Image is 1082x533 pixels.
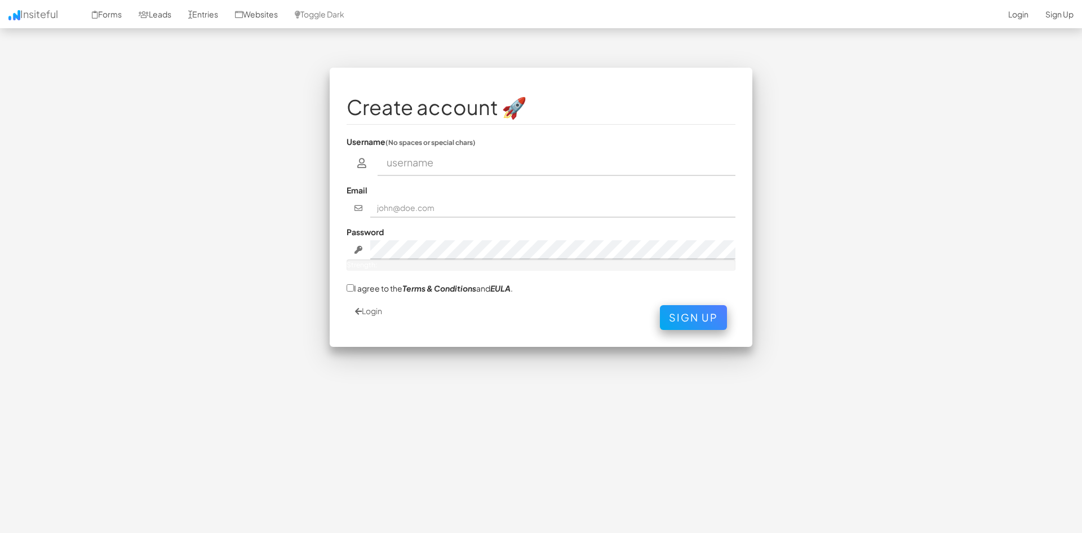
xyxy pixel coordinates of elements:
label: Username [347,136,476,147]
small: (No spaces or special chars) [385,138,476,147]
input: username [378,150,736,176]
input: john@doe.com [370,199,736,218]
label: Email [347,184,367,196]
a: Terms & Conditions [402,283,476,293]
label: I agree to the and . [347,282,513,294]
button: Sign Up [660,305,727,330]
h1: Create account 🚀 [347,96,735,118]
a: EULA [490,283,511,293]
input: I agree to theTerms & ConditionsandEULA. [347,284,354,292]
img: icon.png [8,10,20,20]
label: Password [347,226,384,237]
a: Login [355,306,382,316]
